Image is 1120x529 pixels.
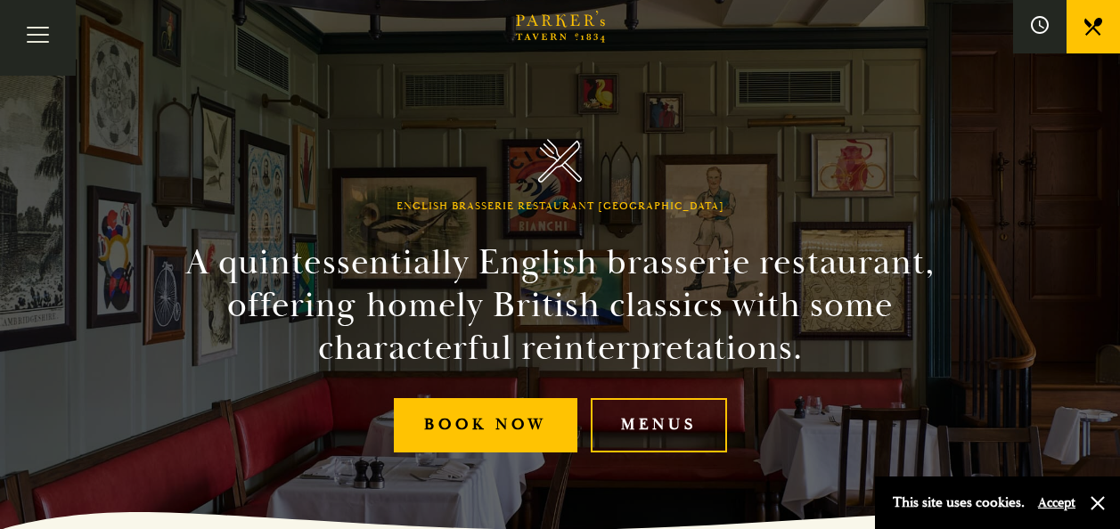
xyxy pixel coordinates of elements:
[591,398,727,452] a: Menus
[396,200,724,213] h1: English Brasserie Restaurant [GEOGRAPHIC_DATA]
[394,398,577,452] a: Book Now
[893,490,1025,516] p: This site uses cookies.
[1089,494,1107,512] button: Close and accept
[154,241,967,370] h2: A quintessentially English brasserie restaurant, offering homely British classics with some chara...
[1038,494,1075,511] button: Accept
[538,139,582,183] img: Parker's Tavern Brasserie Cambridge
